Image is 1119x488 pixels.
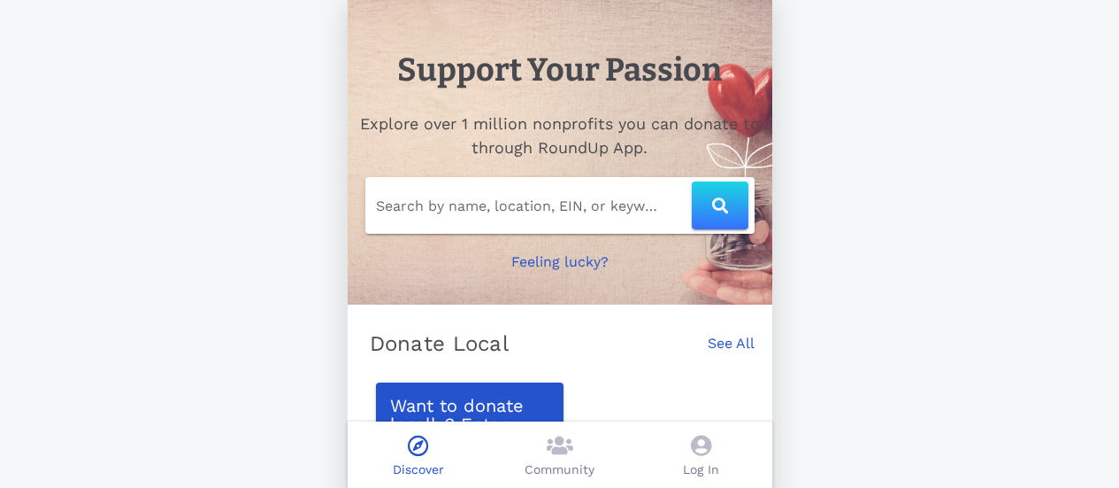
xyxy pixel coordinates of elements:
p: Want to donate locally? Enter your zipcode [390,397,549,452]
p: Donate Local [370,329,510,358]
h2: Explore over 1 million nonprofits you can donate to through RoundUp App. [358,112,762,159]
p: Community [525,461,594,479]
a: See All [708,333,755,372]
p: Feeling lucky? [511,252,609,273]
p: Log In [683,461,719,479]
h1: Support Your Passion [397,46,722,94]
p: Discover [393,461,444,479]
